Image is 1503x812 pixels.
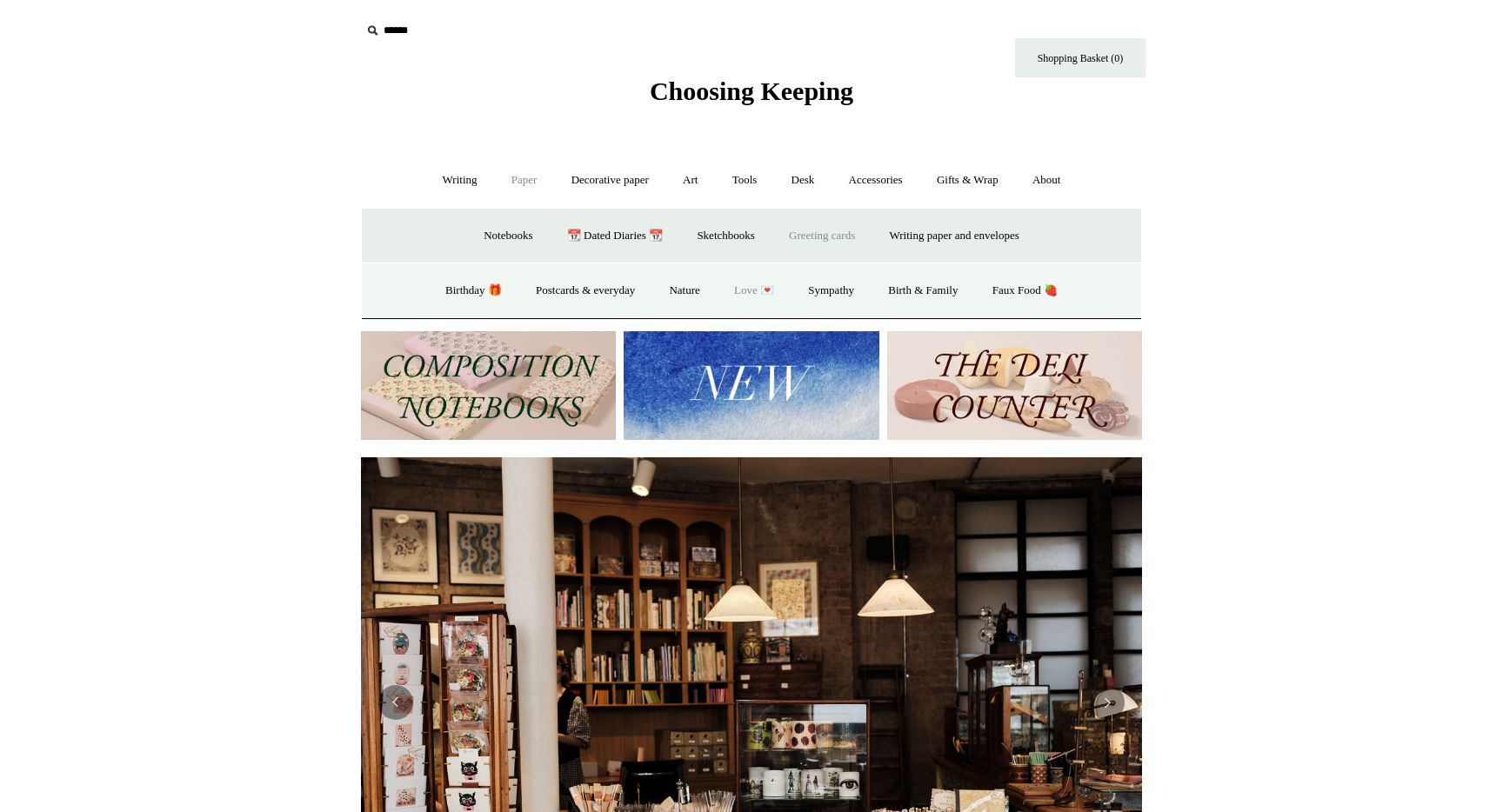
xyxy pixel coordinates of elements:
a: 📆 Dated Diaries 📆 [551,213,678,259]
a: Sketchbooks [681,213,770,259]
a: Faux Food 🍓 [977,268,1073,314]
span: Choosing Keeping [650,77,853,105]
a: Shopping Basket (0) [1015,38,1146,77]
a: Notebooks [468,213,548,259]
a: Paper [496,157,553,203]
a: Postcards & everyday [520,268,651,314]
a: Accessories [833,157,918,203]
a: Gifts & Wrap [921,157,1014,203]
button: Previous [378,685,413,720]
a: Writing paper and envelopes [874,213,1035,259]
a: Writing [427,157,493,203]
img: New.jpg__PID:f73bdf93-380a-4a35-bcfe-7823039498e1 [624,331,878,440]
a: Birth & Family [872,268,973,314]
a: Desk [776,157,831,203]
a: Love 💌 [718,268,790,314]
a: Choosing Keeping [650,90,853,103]
img: The Deli Counter [887,331,1142,440]
a: Sympathy [792,268,870,314]
a: Decorative paper [556,157,665,203]
button: Next [1090,685,1125,720]
a: Greeting cards [773,213,871,259]
a: About [1017,157,1077,203]
a: Birthday 🎁 [430,268,518,314]
a: Art [667,157,713,203]
a: Tools [717,157,773,203]
a: Nature [653,268,715,314]
img: 202302 Composition ledgers.jpg__PID:69722ee6-fa44-49dd-a067-31375e5d54ec [361,331,616,440]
